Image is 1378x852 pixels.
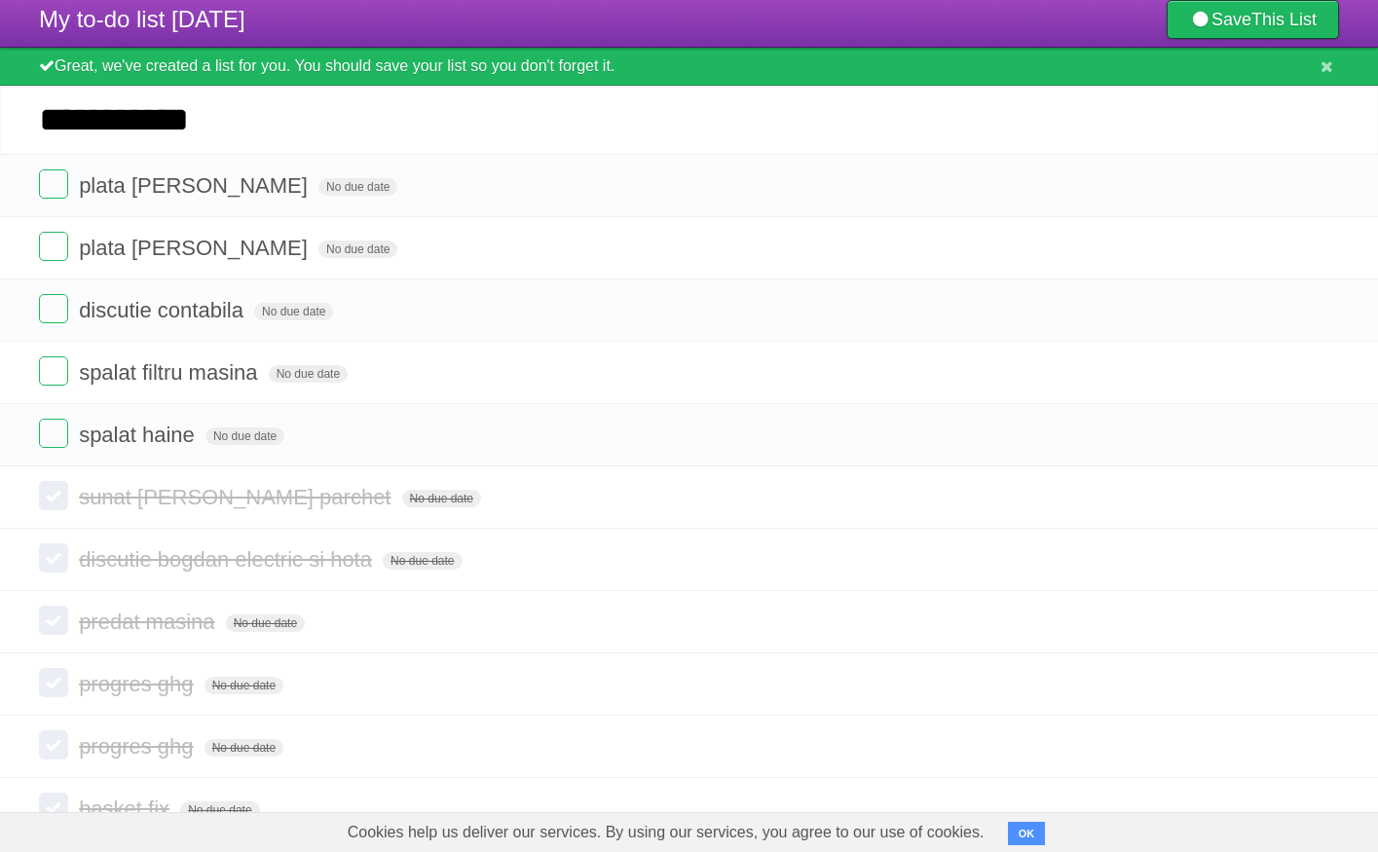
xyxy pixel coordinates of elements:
span: Cookies help us deliver our services. By using our services, you agree to our use of cookies. [328,813,1004,852]
span: plata [PERSON_NAME] [79,236,313,260]
label: Done [39,169,68,199]
span: No due date [318,178,397,196]
button: OK [1008,822,1046,845]
span: My to-do list [DATE] [39,6,245,32]
span: No due date [180,801,259,819]
span: No due date [318,241,397,258]
label: Done [39,356,68,386]
span: No due date [269,365,348,383]
label: Done [39,543,68,573]
b: This List [1251,10,1317,29]
span: plata [PERSON_NAME] [79,173,313,198]
label: Done [39,294,68,323]
span: No due date [205,427,284,445]
label: Done [39,668,68,697]
span: No due date [205,739,283,757]
label: Done [39,232,68,261]
label: Done [39,793,68,822]
span: spalat haine [79,423,200,447]
span: discutie bogdan electric si hota [79,547,377,572]
span: No due date [383,552,462,570]
span: basket fix [79,796,174,821]
span: sunat [PERSON_NAME] parchet [79,485,395,509]
span: No due date [402,490,481,507]
label: Done [39,606,68,635]
label: Done [39,419,68,448]
label: Done [39,481,68,510]
span: No due date [254,303,333,320]
span: discutie contabila [79,298,248,322]
span: progres ghg [79,672,198,696]
span: No due date [205,677,283,694]
label: Done [39,730,68,759]
span: No due date [226,614,305,632]
span: spalat filtru masina [79,360,262,385]
span: progres ghg [79,734,198,759]
span: predat masina [79,610,219,634]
